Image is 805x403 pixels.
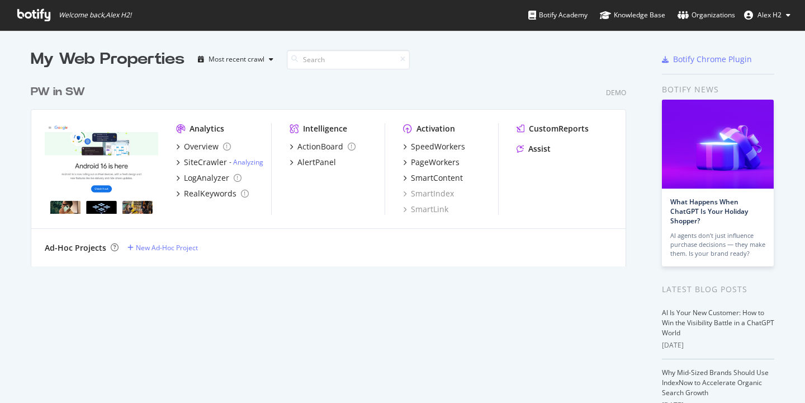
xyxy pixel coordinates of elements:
a: New Ad-Hoc Project [127,243,198,252]
div: SmartContent [411,172,463,184]
div: grid [31,71,635,266]
a: Overview [176,141,231,152]
div: Intelligence [303,123,347,134]
a: SmartLink [403,204,448,215]
span: Welcome back, Alex H2 ! [59,11,131,20]
div: ActionBoard [297,141,343,152]
a: ActionBoard [290,141,356,152]
div: My Web Properties [31,48,184,71]
input: Search [287,50,410,69]
div: SiteCrawler [184,157,227,168]
div: Overview [184,141,219,152]
img: PW in SW [45,123,158,214]
a: LogAnalyzer [176,172,241,184]
a: Analyzing [233,157,263,167]
div: Organizations [678,10,735,21]
a: Botify Chrome Plugin [662,54,752,65]
a: AI Is Your New Customer: How to Win the Visibility Battle in a ChatGPT World [662,308,774,338]
a: What Happens When ChatGPT Is Your Holiday Shopper? [670,197,748,226]
a: SpeedWorkers [403,141,465,152]
a: SiteCrawler- Analyzing [176,157,263,168]
a: Assist [517,143,551,154]
span: Alex H2 [757,10,782,20]
div: Knowledge Base [600,10,665,21]
a: RealKeywords [176,188,249,199]
div: Botify Academy [528,10,588,21]
div: Botify Chrome Plugin [673,54,752,65]
a: CustomReports [517,123,589,134]
button: Alex H2 [735,6,799,24]
img: What Happens When ChatGPT Is Your Holiday Shopper? [662,100,774,189]
div: SpeedWorkers [411,141,465,152]
div: Latest Blog Posts [662,283,774,296]
div: AI agents don’t just influence purchase decisions — they make them. Is your brand ready? [670,231,765,258]
div: PW in SW [31,84,85,100]
div: Demo [606,88,626,97]
div: Botify news [662,83,774,96]
a: SmartIndex [403,188,454,199]
a: SmartContent [403,172,463,184]
a: Why Mid-Sized Brands Should Use IndexNow to Accelerate Organic Search Growth [662,368,769,397]
a: AlertPanel [290,157,336,168]
div: Analytics [190,123,224,134]
div: Assist [528,143,551,154]
div: - [229,157,263,167]
div: Most recent crawl [209,56,264,63]
div: PageWorkers [411,157,460,168]
div: New Ad-Hoc Project [136,243,198,252]
div: [DATE] [662,340,774,350]
div: LogAnalyzer [184,172,229,184]
div: Ad-Hoc Projects [45,242,106,254]
div: RealKeywords [184,188,236,199]
div: AlertPanel [297,157,336,168]
a: PageWorkers [403,157,460,168]
a: PW in SW [31,84,89,100]
div: Activation [416,123,455,134]
div: CustomReports [529,123,589,134]
button: Most recent crawl [193,50,278,68]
